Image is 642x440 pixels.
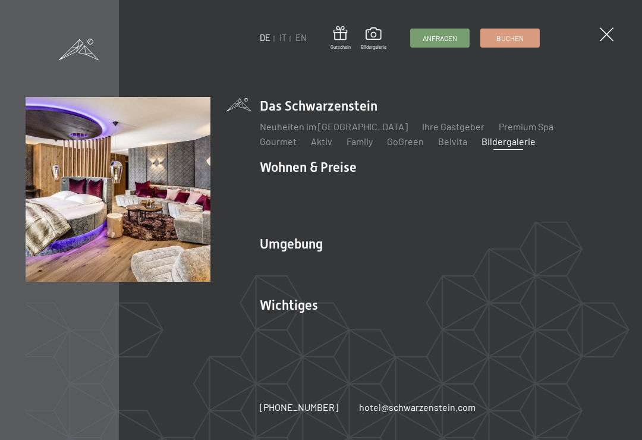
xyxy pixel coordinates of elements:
[260,121,408,132] a: Neuheiten im [GEOGRAPHIC_DATA]
[481,136,536,147] a: Bildergalerie
[422,121,484,132] a: Ihre Gastgeber
[331,44,351,51] span: Gutschein
[499,121,553,132] a: Premium Spa
[361,27,386,50] a: Bildergalerie
[423,33,457,43] span: Anfragen
[438,136,467,147] a: Belvita
[347,136,373,147] a: Family
[331,26,351,51] a: Gutschein
[411,29,469,47] a: Anfragen
[387,136,424,147] a: GoGreen
[295,33,307,43] a: EN
[496,33,524,43] span: Buchen
[260,33,270,43] a: DE
[361,44,386,51] span: Bildergalerie
[311,136,332,147] a: Aktiv
[279,33,287,43] a: IT
[260,401,338,414] a: [PHONE_NUMBER]
[359,401,476,414] a: hotel@schwarzenstein.com
[260,136,297,147] a: Gourmet
[260,401,338,413] span: [PHONE_NUMBER]
[481,29,539,47] a: Buchen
